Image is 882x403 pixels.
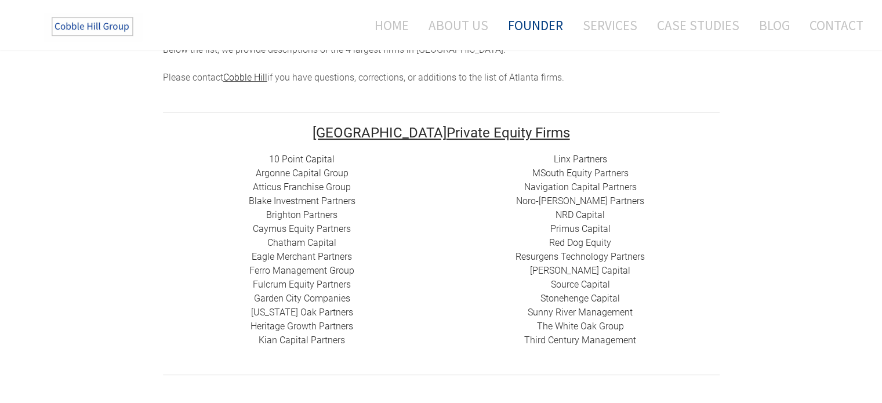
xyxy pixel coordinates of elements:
[163,72,564,83] span: Please contact if you have questions, corrections, or additions to the list of Atlanta firms.
[223,72,267,83] a: Cobble Hill
[267,237,336,248] a: Chatham Capital
[801,10,863,41] a: Contact
[253,279,351,290] a: Fulcrum Equity Partners​​
[249,265,354,276] a: Ferro Management Group
[574,10,646,41] a: Services
[253,181,351,193] a: Atticus Franchise Group
[251,307,353,318] a: [US_STATE] Oak Partners
[530,265,630,276] a: [PERSON_NAME] Capital
[540,293,620,304] a: Stonehenge Capital
[554,154,607,165] a: Linx Partners
[524,335,636,346] a: Third Century Management
[266,209,337,220] a: Brighton Partners
[441,153,720,347] div: ​
[313,125,570,141] font: Private Equity Firms
[269,154,335,165] a: 10 Point Capital
[254,293,350,304] a: Garden City Companies
[551,279,610,290] a: Source Capital
[259,335,345,346] a: ​Kian Capital Partners
[256,168,349,179] a: Argonne Capital Group
[249,195,355,206] a: Blake Investment Partners
[44,12,143,41] img: The Cobble Hill Group LLC
[516,251,645,262] a: ​Resurgens Technology Partners
[532,168,629,179] a: MSouth Equity Partners
[528,307,633,318] a: Sunny River Management
[499,10,572,41] a: Founder
[556,209,605,220] a: NRD Capital
[313,125,447,141] font: [GEOGRAPHIC_DATA]
[750,10,798,41] a: Blog
[550,223,611,234] a: Primus Capital
[524,181,637,193] a: Navigation Capital Partners
[420,10,497,41] a: About Us
[253,223,351,234] a: Caymus Equity Partners
[549,237,611,248] a: Red Dog Equity
[357,10,418,41] a: Home
[251,321,353,332] a: Heritage Growth Partners
[648,10,748,41] a: Case Studies
[537,321,624,332] a: The White Oak Group
[252,251,352,262] a: Eagle Merchant Partners
[516,195,644,206] a: Noro-[PERSON_NAME] Partners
